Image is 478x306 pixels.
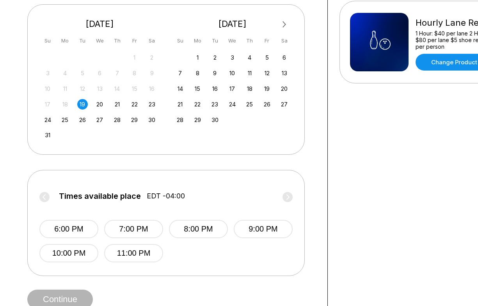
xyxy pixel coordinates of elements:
div: Choose Wednesday, September 24th, 2025 [227,99,238,110]
div: Choose Wednesday, August 27th, 2025 [94,115,105,125]
div: Choose Sunday, September 21st, 2025 [175,99,185,110]
img: Hourly Lane Rental [350,13,409,71]
div: Choose Monday, August 25th, 2025 [60,115,70,125]
div: Choose Thursday, September 4th, 2025 [244,52,255,63]
div: [DATE] [172,19,293,29]
div: Choose Friday, August 29th, 2025 [129,115,140,125]
div: Choose Wednesday, September 17th, 2025 [227,83,238,94]
div: Su [43,35,53,46]
span: EDT -04:00 [147,192,185,200]
div: Choose Sunday, September 14th, 2025 [175,83,185,94]
div: Not available Tuesday, August 12th, 2025 [77,83,88,94]
div: Choose Sunday, August 24th, 2025 [43,115,53,125]
div: Choose Tuesday, September 23rd, 2025 [210,99,220,110]
div: Sa [279,35,290,46]
button: 7:00 PM [104,220,163,238]
span: Times available place [59,192,141,200]
div: Choose Wednesday, September 10th, 2025 [227,68,238,78]
div: Choose Saturday, September 6th, 2025 [279,52,290,63]
div: Choose Saturday, September 27th, 2025 [279,99,290,110]
div: Choose Thursday, August 21st, 2025 [112,99,123,110]
div: Not available Monday, August 4th, 2025 [60,68,70,78]
button: 6:00 PM [39,220,98,238]
div: Choose Friday, September 26th, 2025 [262,99,272,110]
div: Choose Friday, September 12th, 2025 [262,68,272,78]
div: Not available Monday, August 11th, 2025 [60,83,70,94]
button: Next Month [278,18,291,31]
div: Not available Saturday, August 9th, 2025 [147,68,157,78]
div: Not available Thursday, August 14th, 2025 [112,83,123,94]
button: 9:00 PM [234,220,293,238]
div: Choose Thursday, August 28th, 2025 [112,115,123,125]
div: Choose Wednesday, September 3rd, 2025 [227,52,238,63]
div: Tu [77,35,88,46]
div: We [94,35,105,46]
div: Not available Friday, August 15th, 2025 [129,83,140,94]
div: Choose Tuesday, August 26th, 2025 [77,115,88,125]
div: Not available Wednesday, August 13th, 2025 [94,83,105,94]
div: Choose Wednesday, August 20th, 2025 [94,99,105,110]
div: Choose Tuesday, August 19th, 2025 [77,99,88,110]
div: Not available Monday, August 18th, 2025 [60,99,70,110]
div: Choose Tuesday, September 16th, 2025 [210,83,220,94]
div: Choose Thursday, September 11th, 2025 [244,68,255,78]
div: Fr [129,35,140,46]
button: 10:00 PM [39,244,98,262]
div: Not available Sunday, August 10th, 2025 [43,83,53,94]
div: Choose Thursday, September 25th, 2025 [244,99,255,110]
div: Not available Wednesday, August 6th, 2025 [94,68,105,78]
div: month 2025-08 [41,51,158,141]
div: Mo [60,35,70,46]
div: Th [112,35,123,46]
div: Choose Tuesday, September 9th, 2025 [210,68,220,78]
div: Choose Monday, September 15th, 2025 [192,83,203,94]
div: Su [175,35,185,46]
div: Choose Sunday, September 7th, 2025 [175,68,185,78]
div: Choose Saturday, September 20th, 2025 [279,83,290,94]
div: [DATE] [39,19,160,29]
div: Not available Friday, August 1st, 2025 [129,52,140,63]
div: Choose Monday, September 1st, 2025 [192,52,203,63]
button: 8:00 PM [169,220,228,238]
div: Choose Sunday, August 31st, 2025 [43,130,53,140]
div: Choose Saturday, August 30th, 2025 [147,115,157,125]
div: Tu [210,35,220,46]
div: Choose Saturday, August 23rd, 2025 [147,99,157,110]
div: Choose Monday, September 8th, 2025 [192,68,203,78]
button: 11:00 PM [104,244,163,262]
div: Choose Friday, August 22nd, 2025 [129,99,140,110]
div: Th [244,35,255,46]
div: Choose Monday, September 22nd, 2025 [192,99,203,110]
div: Sa [147,35,157,46]
div: Fr [262,35,272,46]
div: Not available Saturday, August 16th, 2025 [147,83,157,94]
div: Not available Friday, August 8th, 2025 [129,68,140,78]
div: Choose Monday, September 29th, 2025 [192,115,203,125]
div: Not available Saturday, August 2nd, 2025 [147,52,157,63]
div: month 2025-09 [174,51,291,125]
div: Not available Tuesday, August 5th, 2025 [77,68,88,78]
div: We [227,35,238,46]
div: Not available Sunday, August 3rd, 2025 [43,68,53,78]
div: Choose Tuesday, September 2nd, 2025 [210,52,220,63]
div: Choose Sunday, September 28th, 2025 [175,115,185,125]
div: Mo [192,35,203,46]
div: Not available Thursday, August 7th, 2025 [112,68,123,78]
div: Choose Friday, September 19th, 2025 [262,83,272,94]
div: Choose Friday, September 5th, 2025 [262,52,272,63]
div: Choose Saturday, September 13th, 2025 [279,68,290,78]
div: Choose Thursday, September 18th, 2025 [244,83,255,94]
div: Choose Tuesday, September 30th, 2025 [210,115,220,125]
div: Not available Sunday, August 17th, 2025 [43,99,53,110]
